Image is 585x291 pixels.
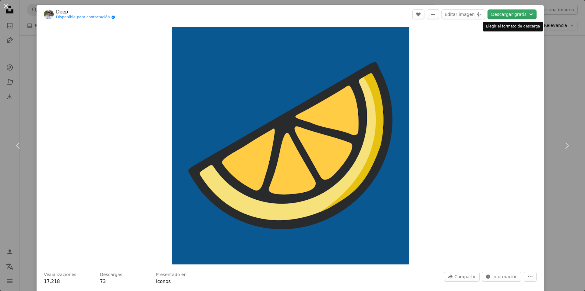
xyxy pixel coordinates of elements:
[100,272,122,278] h3: Descargas
[548,116,585,175] a: Siguiente
[441,9,485,19] button: Editar imagen
[427,9,439,19] button: Añade a la colección
[487,9,537,19] button: Elegir el formato de descarga
[56,9,115,15] a: Deep
[444,272,479,282] button: Compartir esta imagen
[412,9,424,19] button: Me gusta
[172,27,409,264] button: Ampliar en esta imagen
[56,15,115,20] a: Disponible para contratación
[454,272,476,281] span: Compartir
[44,9,54,19] img: Ve al perfil de Deep
[156,279,171,284] a: Iconos
[482,272,521,282] button: Estadísticas sobre esta imagen
[524,272,537,282] button: Más acciones
[172,27,409,264] img: Se muestra una rodaja de limón.
[44,272,76,278] h3: Visualizaciones
[100,279,106,284] span: 73
[483,22,543,31] div: Elegir el formato de descarga
[492,272,518,281] span: Información
[156,272,187,278] h3: Presentado en
[44,279,60,284] span: 17.218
